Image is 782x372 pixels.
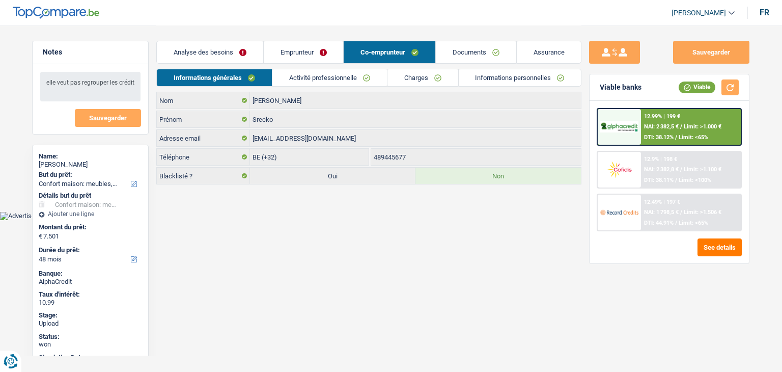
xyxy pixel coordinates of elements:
span: DTI: 44.91% [644,220,674,226]
label: Non [415,168,581,184]
span: / [675,177,677,183]
label: Durée du prêt: [39,246,140,254]
span: NAI: 2 382,5 € [644,123,679,130]
div: Banque: [39,270,142,278]
div: Stage: [39,311,142,320]
a: Documents [436,41,516,63]
span: / [680,123,682,130]
a: Assurance [517,41,581,63]
span: Limit: <65% [679,134,708,141]
div: [PERSON_NAME] [39,161,142,169]
span: NAI: 2 382,8 € [644,166,679,173]
div: Viable banks [600,83,641,92]
span: Limit: <65% [679,220,708,226]
a: Co-emprunteur [344,41,435,63]
span: DTI: 38.12% [644,134,674,141]
div: Status: [39,333,142,341]
a: [PERSON_NAME] [663,5,735,21]
span: DTI: 38.11% [644,177,674,183]
img: Record Credits [600,203,638,222]
span: [PERSON_NAME] [672,9,726,17]
input: 401020304 [371,149,581,165]
div: Upload [39,320,142,328]
div: AlphaCredit [39,278,142,286]
div: Viable [679,82,715,93]
span: / [680,166,682,173]
label: Nom [157,92,250,109]
div: 12.99% | 199 € [644,113,680,120]
a: Informations personnelles [459,69,581,86]
label: But du prêt: [39,171,140,179]
div: Taux d'intérêt: [39,290,142,299]
a: Emprunteur [264,41,344,63]
span: / [675,134,677,141]
label: Montant du prêt: [39,223,140,231]
a: Analyse des besoins [157,41,263,63]
span: / [680,209,682,216]
a: Activité professionnelle [272,69,387,86]
button: Sauvegarder [673,41,749,64]
button: See details [697,238,742,256]
a: Informations générales [157,69,272,86]
label: Adresse email [157,130,250,146]
div: won [39,340,142,349]
span: Limit: >1.506 € [684,209,721,216]
span: NAI: 1 798,5 € [644,209,679,216]
button: Sauvegarder [75,109,141,127]
div: Ajouter une ligne [39,210,142,218]
div: 12.49% | 197 € [644,199,680,205]
img: TopCompare Logo [13,7,99,19]
label: Blacklisté ? [157,168,250,184]
div: 12.9% | 198 € [644,156,677,163]
div: Name: [39,152,142,161]
label: Prénom [157,111,250,127]
div: fr [760,8,769,17]
div: 10.99 [39,299,142,307]
span: Limit: >1.100 € [684,166,721,173]
img: AlphaCredit [600,121,638,133]
label: Oui [250,168,415,184]
span: Limit: <100% [679,177,711,183]
span: Sauvegarder [89,115,127,121]
a: Charges [387,69,458,86]
div: Simulation Date: [39,354,142,362]
span: / [675,220,677,226]
img: Cofidis [600,160,638,179]
h5: Notes [43,48,138,57]
label: Téléphone [157,149,250,165]
span: Limit: >1.000 € [684,123,721,130]
div: Détails but du prêt [39,192,142,200]
span: € [39,232,42,241]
